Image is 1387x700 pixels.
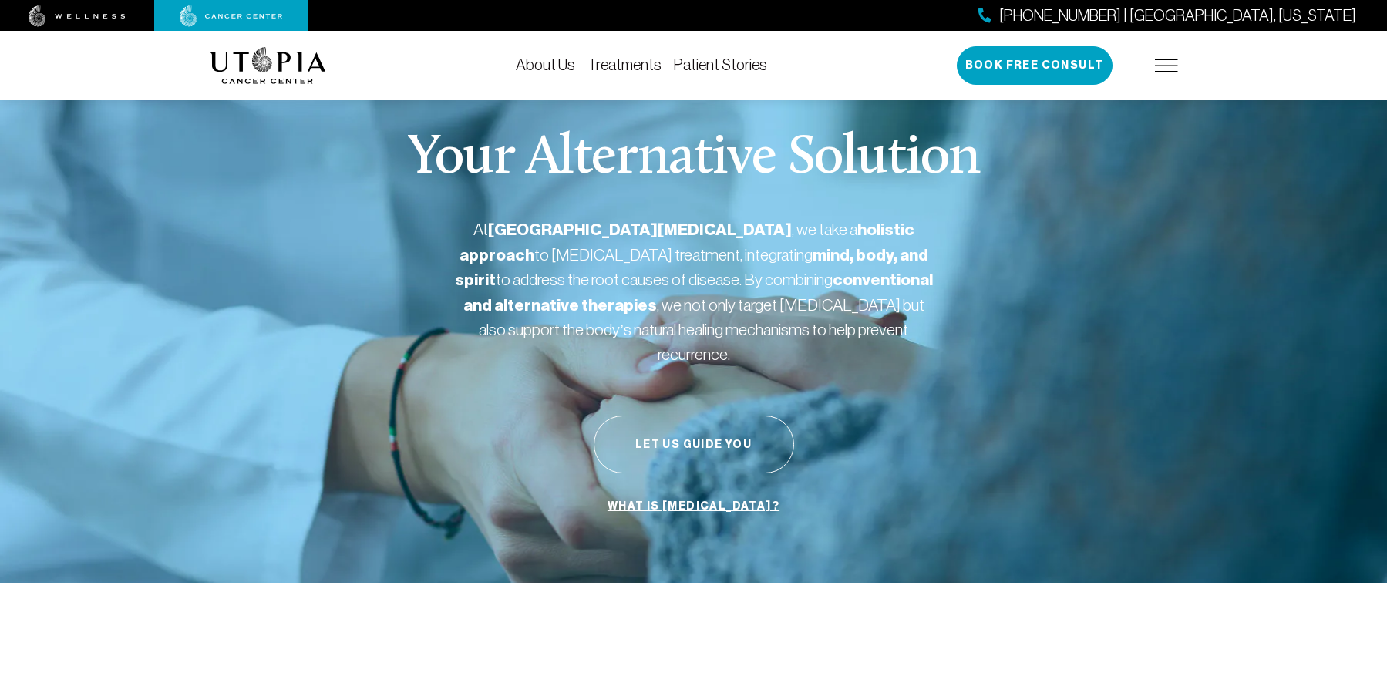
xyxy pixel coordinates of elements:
p: At , we take a to [MEDICAL_DATA] treatment, integrating to address the root causes of disease. By... [455,217,933,366]
a: Patient Stories [674,56,767,73]
span: [PHONE_NUMBER] | [GEOGRAPHIC_DATA], [US_STATE] [999,5,1356,27]
a: [PHONE_NUMBER] | [GEOGRAPHIC_DATA], [US_STATE] [978,5,1356,27]
a: Treatments [587,56,662,73]
button: Let Us Guide You [594,416,794,473]
img: logo [210,47,326,84]
button: Book Free Consult [957,46,1113,85]
img: wellness [29,5,126,27]
img: cancer center [180,5,283,27]
a: What is [MEDICAL_DATA]? [604,492,783,521]
strong: holistic approach [460,220,914,265]
strong: [GEOGRAPHIC_DATA][MEDICAL_DATA] [488,220,792,240]
p: Your Alternative Solution [407,131,980,187]
a: About Us [516,56,575,73]
img: icon-hamburger [1155,59,1178,72]
strong: conventional and alternative therapies [463,270,933,315]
